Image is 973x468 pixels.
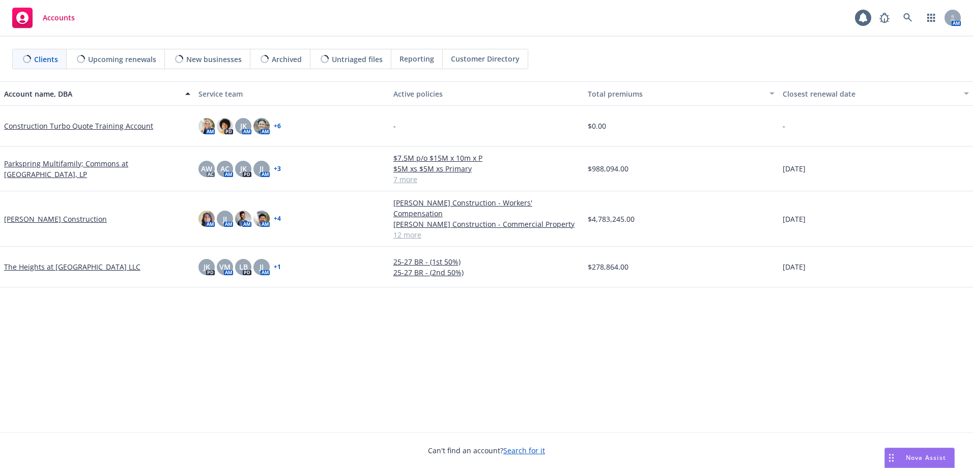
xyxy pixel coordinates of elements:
div: Drag to move [885,448,898,467]
span: VM [219,261,231,272]
a: Search [898,8,918,28]
span: Untriaged files [332,54,383,65]
span: New businesses [186,54,242,65]
span: Reporting [399,53,434,64]
a: + 1 [274,264,281,270]
a: $5M xs $5M xs Primary [393,163,580,174]
img: photo [253,211,270,227]
a: + 4 [274,216,281,222]
span: [DATE] [783,214,806,224]
span: AW [201,163,212,174]
a: Accounts [8,4,79,32]
div: Service team [198,89,385,99]
a: Report a Bug [874,8,895,28]
div: Total premiums [588,89,763,99]
span: $0.00 [588,121,606,131]
a: [PERSON_NAME] Construction - Commercial Property [393,219,580,229]
span: Accounts [43,14,75,22]
a: $7.5M p/o $15M x 10m x P [393,153,580,163]
a: 12 more [393,229,580,240]
a: 7 more [393,174,580,185]
span: Archived [272,54,302,65]
button: Nova Assist [884,448,955,468]
span: [DATE] [783,261,806,272]
span: Clients [34,54,58,65]
span: $988,094.00 [588,163,628,174]
a: The Heights at [GEOGRAPHIC_DATA] LLC [4,261,140,272]
a: 25-27 BR - (1st 50%) [393,256,580,267]
button: Total premiums [584,81,778,106]
a: Search for it [503,446,545,455]
a: 25-27 BR - (2nd 50%) [393,267,580,278]
span: [DATE] [783,163,806,174]
span: JK [240,163,247,174]
a: + 3 [274,166,281,172]
span: $278,864.00 [588,261,628,272]
span: Customer Directory [451,53,520,64]
div: Account name, DBA [4,89,179,99]
span: JJ [260,163,264,174]
span: LB [239,261,248,272]
img: photo [198,211,215,227]
span: JK [240,121,247,131]
span: JJ [260,261,264,272]
span: Can't find an account? [428,445,545,456]
span: $4,783,245.00 [588,214,635,224]
img: photo [198,118,215,134]
img: photo [217,118,233,134]
span: Upcoming renewals [88,54,156,65]
a: [PERSON_NAME] Construction - Workers' Compensation [393,197,580,219]
button: Service team [194,81,389,106]
span: - [393,121,396,131]
div: Closest renewal date [783,89,958,99]
a: [PERSON_NAME] Construction [4,214,107,224]
span: JK [204,261,210,272]
span: JJ [223,214,227,224]
a: Parkspring Multifamily; Commons at [GEOGRAPHIC_DATA], LP [4,158,190,180]
a: Switch app [921,8,941,28]
span: AC [220,163,230,174]
a: + 6 [274,123,281,129]
img: photo [253,118,270,134]
button: Closest renewal date [779,81,973,106]
a: Construction Turbo Quote Training Account [4,121,153,131]
button: Active policies [389,81,584,106]
span: Nova Assist [906,453,946,462]
div: Active policies [393,89,580,99]
span: - [783,121,785,131]
img: photo [235,211,251,227]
